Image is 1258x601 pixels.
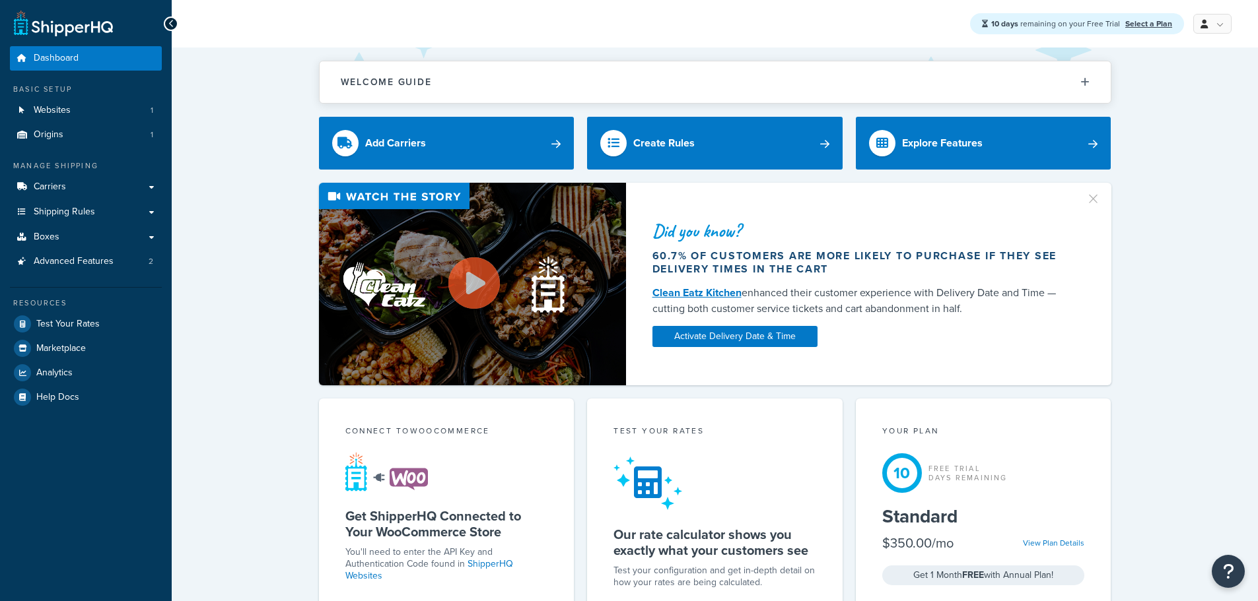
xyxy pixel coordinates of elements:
[36,319,100,330] span: Test Your Rates
[10,200,162,224] a: Shipping Rules
[10,123,162,147] a: Origins1
[10,98,162,123] a: Websites1
[991,18,1122,30] span: remaining on your Free Trial
[36,343,86,354] span: Marketplace
[856,117,1111,170] a: Explore Features
[633,134,695,152] div: Create Rules
[34,206,95,218] span: Shipping Rules
[10,160,162,172] div: Manage Shipping
[991,18,1018,30] strong: 10 days
[34,105,71,116] span: Websites
[10,249,162,274] li: Advanced Features
[345,452,428,491] img: connect-shq-woo-43c21eb1.svg
[34,256,114,267] span: Advanced Features
[652,285,1070,317] div: enhanced their customer experience with Delivery Date and Time — cutting both customer service ti...
[345,425,548,440] div: Connect to WooCommerce
[10,98,162,123] li: Websites
[1212,555,1245,588] button: Open Resource Center
[652,222,1070,240] div: Did you know?
[34,181,66,193] span: Carriers
[34,232,59,243] span: Boxes
[652,285,742,300] a: Clean Eatz Kitchen
[10,336,162,360] a: Marketplace
[319,183,626,385] img: Video thumbnail
[928,464,1008,482] div: Free Trial Days Remaining
[613,565,816,588] div: Test your configuration and get in-depth detail on how your rates are being calculated.
[10,312,162,336] a: Test Your Rates
[10,249,162,274] a: Advanced Features2
[962,568,984,582] strong: FREE
[10,175,162,199] a: Carriers
[319,117,575,170] a: Add Carriers
[10,361,162,385] a: Analytics
[10,385,162,409] a: Help Docs
[345,508,548,540] h5: Get ShipperHQ Connected to Your WooCommerce Store
[10,46,162,71] a: Dashboard
[36,367,73,379] span: Analytics
[882,453,922,493] div: 10
[882,565,1085,585] div: Get 1 Month with Annual Plan!
[151,105,153,116] span: 1
[365,134,426,152] div: Add Carriers
[882,425,1085,440] div: Your Plan
[613,526,816,558] h5: Our rate calculator shows you exactly what your customers see
[10,123,162,147] li: Origins
[345,546,548,582] p: You'll need to enter the API Key and Authentication Code found in
[1023,537,1084,549] a: View Plan Details
[613,425,816,440] div: Test your rates
[36,392,79,403] span: Help Docs
[652,326,818,347] a: Activate Delivery Date & Time
[34,53,79,64] span: Dashboard
[902,134,983,152] div: Explore Features
[341,77,432,87] h2: Welcome Guide
[345,557,513,583] a: ShipperHQ Websites
[882,506,1085,527] h5: Standard
[10,298,162,309] div: Resources
[10,84,162,95] div: Basic Setup
[1125,18,1172,30] a: Select a Plan
[34,129,63,141] span: Origins
[882,534,954,552] div: $350.00/mo
[10,225,162,249] a: Boxes
[587,117,843,170] a: Create Rules
[320,61,1111,103] button: Welcome Guide
[151,129,153,141] span: 1
[149,256,153,267] span: 2
[652,249,1070,276] div: 60.7% of customers are more likely to purchase if they see delivery times in the cart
